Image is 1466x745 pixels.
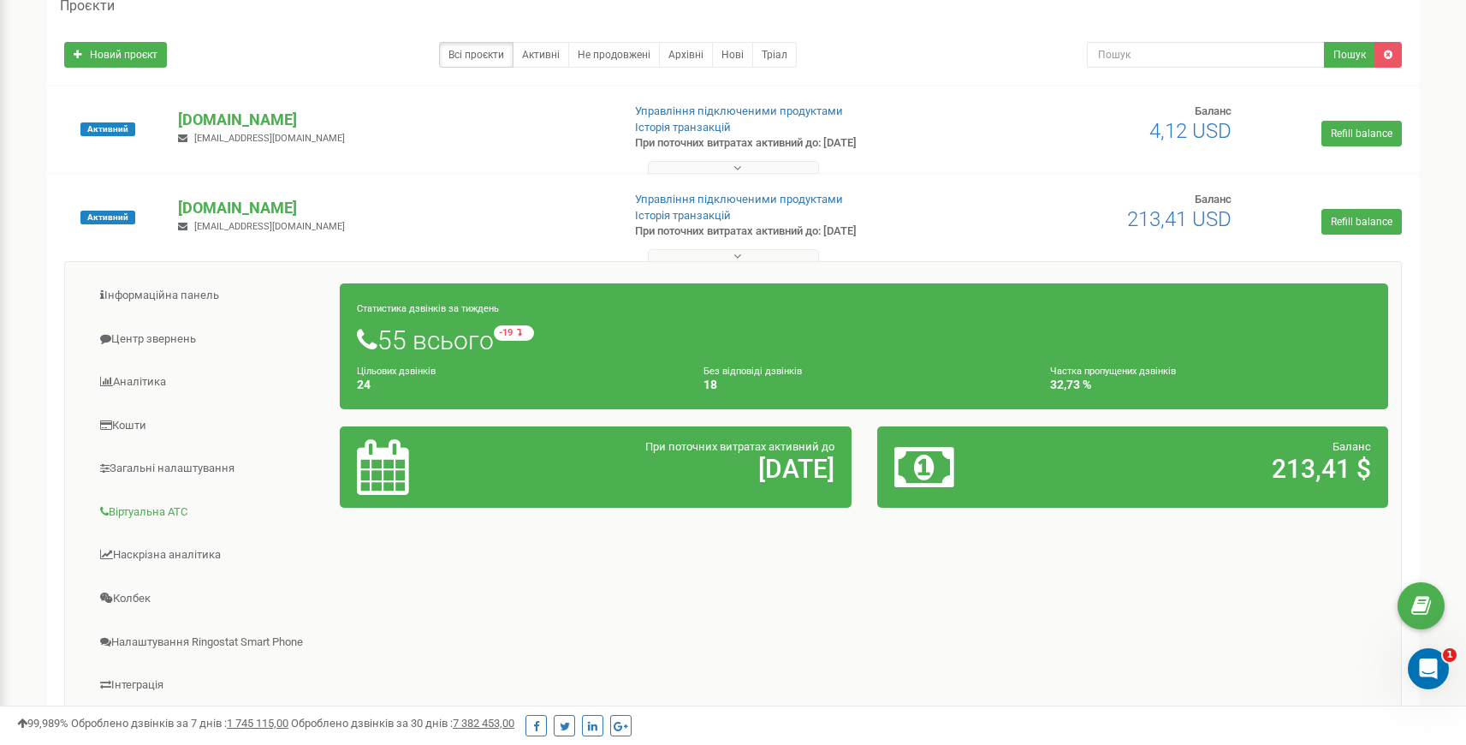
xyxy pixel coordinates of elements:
span: При поточних витратах активний до [645,440,834,453]
span: Активний [80,211,135,224]
span: Баланс [1195,193,1232,206]
span: 1 [1443,648,1457,662]
h4: 24 [357,378,678,391]
input: Пошук [1087,42,1325,68]
a: Refill balance [1321,209,1402,235]
a: Всі проєкти [439,42,513,68]
a: Нові [712,42,753,68]
small: -19 [494,325,534,341]
a: Історія транзакцій [635,209,731,222]
a: Центр звернень [78,319,341,361]
span: [EMAIL_ADDRESS][DOMAIN_NAME] [194,221,345,232]
h1: 55 всього [357,325,1371,355]
small: Статистика дзвінків за тиждень [357,303,499,314]
a: Кошти [78,405,341,447]
a: Тріал [752,42,797,68]
small: Частка пропущених дзвінків [1050,366,1176,377]
h2: [DATE] [525,455,834,483]
a: Налаштування Ringostat Smart Phone [78,622,341,664]
u: 7 382 453,00 [453,717,514,730]
p: При поточних витратах активний до: [DATE] [635,135,950,152]
a: Колбек [78,578,341,620]
span: Баланс [1332,440,1371,453]
span: 213,41 USD [1127,207,1232,231]
h2: 213,41 $ [1061,455,1371,483]
span: 99,989% [17,717,68,730]
span: Оброблено дзвінків за 7 днів : [71,717,288,730]
a: Архівні [659,42,713,68]
a: Новий проєкт [64,42,167,68]
p: [DOMAIN_NAME] [178,197,607,219]
small: Без відповіді дзвінків [703,366,802,377]
u: 1 745 115,00 [227,717,288,730]
span: Баланс [1195,104,1232,117]
iframe: Intercom live chat [1408,648,1449,689]
p: При поточних витратах активний до: [DATE] [635,223,950,240]
h4: 32,73 % [1050,378,1371,391]
a: Управління підключеними продуктами [635,104,843,117]
span: [EMAIL_ADDRESS][DOMAIN_NAME] [194,133,345,144]
a: Не продовжені [568,42,660,68]
span: Оброблено дзвінків за 30 днів : [291,717,514,730]
a: Віртуальна АТС [78,492,341,533]
span: Активний [80,122,135,136]
a: Управління підключеними продуктами [635,193,843,206]
button: Пошук [1324,42,1375,68]
span: 4,12 USD [1149,119,1232,143]
p: [DOMAIN_NAME] [178,109,607,131]
a: Інтеграція [78,665,341,706]
a: Загальні налаштування [78,448,341,490]
a: Наскрізна аналітика [78,534,341,576]
small: Цільових дзвінків [357,366,436,377]
a: Аналiтика [78,361,341,403]
a: Refill balance [1321,121,1402,146]
a: Інформаційна панель [78,275,341,317]
h4: 18 [703,378,1024,391]
a: Історія транзакцій [635,121,731,134]
a: Активні [513,42,569,68]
